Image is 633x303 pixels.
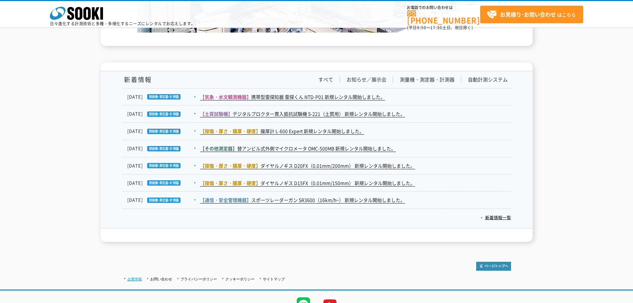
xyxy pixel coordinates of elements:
dt: [DATE] [127,180,199,187]
span: 【土質試験機】 [200,110,233,117]
a: [PHONE_NUMBER] [407,10,480,24]
span: 【探傷・厚さ・膜厚・硬度】 [200,162,261,169]
span: 17:30 [430,25,442,31]
a: プライバシーポリシー [180,277,217,281]
dt: [DATE] [127,93,199,100]
span: お電話でのお問い合わせは [407,6,480,10]
img: 測量機・測定器・計測器 [143,111,180,117]
a: 測量機・測定器・計測器 [400,76,455,83]
span: 【探傷・厚さ・膜厚・硬度】 [200,128,261,134]
h1: 新着情報 [122,76,152,83]
span: 8:50 [417,25,426,31]
a: サイトマップ [263,277,285,281]
a: 自動計測システム [468,76,508,83]
img: 測量機・測定器・計測器 [143,146,180,151]
span: 【探傷・厚さ・膜厚・硬度】 [200,180,261,186]
img: トップページへ [476,262,511,271]
a: お問い合わせ [150,277,172,281]
a: 【探傷・厚さ・膜厚・硬度】ダイヤルノギス D15FX（0.01mm/150mm） 新規レンタル開始しました。 [200,180,415,187]
img: 測量機・測定器・計測器 [143,129,180,134]
a: お知らせ／展示会 [347,76,386,83]
a: 【通信・安全管理機器】スポーツレーダーガン SR3600（16km/h~） 新規レンタル開始しました。 [200,197,405,204]
p: 日々進化する計測技術と多種・多様化するニーズにレンタルでお応えします。 [50,22,195,26]
dt: [DATE] [127,197,199,204]
a: 企業情報 [127,277,142,281]
a: クッキーポリシー [225,277,255,281]
strong: お見積り･お問い合わせ [500,10,556,18]
dt: [DATE] [127,128,199,135]
span: 【気象・水文観測機器】 [200,93,251,100]
img: 測量機・測定器・計測器 [143,198,180,203]
img: 測量機・測定器・計測器 [143,94,180,99]
a: 新着情報一覧 [481,214,511,221]
span: (平日 ～ 土日、祝日除く) [407,25,473,31]
a: すべて [318,76,333,83]
dt: [DATE] [127,162,199,169]
img: 測量機・測定器・計測器 [143,163,180,168]
a: 【土質試験機】デジタルプロクター貫入抵抗試験機 S-221（土質用） 新規レンタル開始しました。 [200,110,405,117]
a: 【その他測定器】替アンビル式外側マイクロメータ OMC-500MB 新規レンタル開始しました。 [200,145,396,152]
span: 【その他測定器】 [200,145,237,152]
a: お見積り･お問い合わせはこちら [480,6,583,23]
dt: [DATE] [127,145,199,152]
a: Create the Future [137,26,496,32]
dt: [DATE] [127,110,199,117]
img: 測量機・測定器・計測器 [143,180,180,186]
a: 【探傷・厚さ・膜厚・硬度】ダイヤルノギス D20FX（0.01mm/200mm） 新規レンタル開始しました。 [200,162,415,169]
span: 【通信・安全管理機器】 [200,197,251,203]
a: 【探傷・厚さ・膜厚・硬度】膜厚計 L-600 Expert 新規レンタル開始しました。 [200,128,364,135]
span: はこちら [487,10,576,20]
a: 【気象・水文観測機器】携帯型雷探知器 雷探くん NTD-P01 新規レンタル開始しました。 [200,93,385,100]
